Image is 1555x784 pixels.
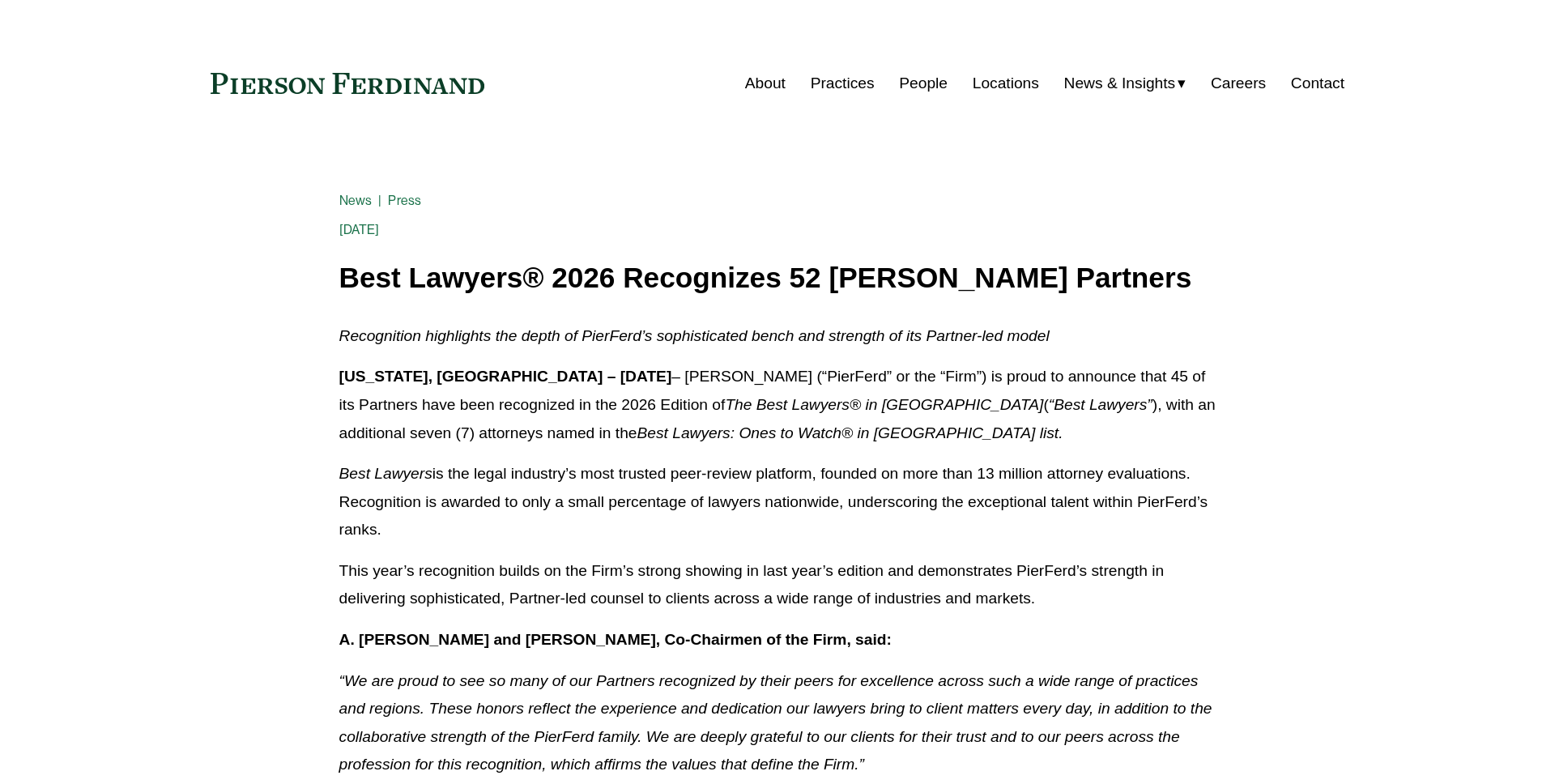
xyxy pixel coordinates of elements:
[339,557,1216,613] p: This year’s recognition builds on the Firm’s strong showing in last year’s edition and demonstrat...
[1064,68,1186,99] a: folder dropdown
[339,460,1216,544] p: is the legal industry’s most trusted peer-review platform, founded on more than 13 million attorn...
[745,68,786,99] a: About
[339,222,380,237] span: [DATE]
[339,327,1050,344] em: Recognition highlights the depth of PierFerd’s sophisticated bench and strength of its Partner-le...
[339,262,1216,294] h1: Best Lawyers® 2026 Recognizes 52 [PERSON_NAME] Partners
[1211,68,1266,99] a: Careers
[1064,70,1176,98] span: News & Insights
[339,368,672,385] strong: [US_STATE], [GEOGRAPHIC_DATA] – [DATE]
[1049,396,1152,413] em: “Best Lawyers”
[339,465,432,482] em: Best Lawyers
[1291,68,1344,99] a: Contact
[637,424,1063,441] em: Best Lawyers: Ones to Watch® in [GEOGRAPHIC_DATA] list.
[388,193,421,208] a: Press
[339,672,1216,773] em: “We are proud to see so many of our Partners recognized by their peers for excellence across such...
[339,363,1216,447] p: – [PERSON_NAME] (“PierFerd” or the “Firm”) is proud to announce that 45 of its Partners have been...
[811,68,875,99] a: Practices
[899,68,948,99] a: People
[339,631,892,648] strong: A. [PERSON_NAME] and [PERSON_NAME], Co-Chairmen of the Firm, said:
[973,68,1039,99] a: Locations
[725,396,1043,413] em: The Best Lawyers® in [GEOGRAPHIC_DATA]
[339,193,373,208] a: News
